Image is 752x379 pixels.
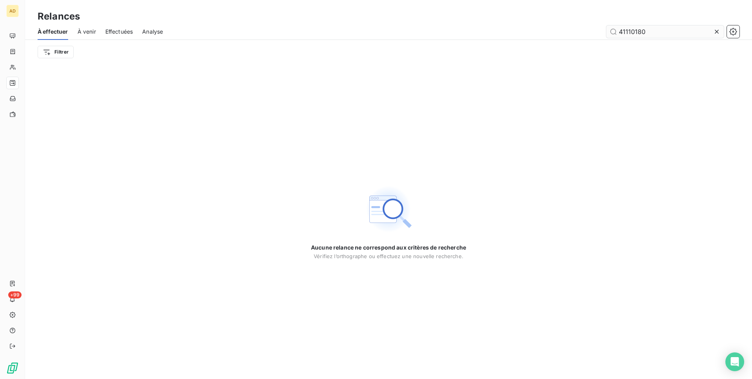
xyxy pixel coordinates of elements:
img: Empty state [363,184,414,234]
img: Logo LeanPay [6,362,19,374]
div: Open Intercom Messenger [725,352,744,371]
span: Vérifiez l’orthographe ou effectuez une nouvelle recherche. [314,253,463,259]
span: Analyse [142,28,163,36]
input: Rechercher [606,25,724,38]
span: Aucune relance ne correspond aux critères de recherche [311,244,466,251]
button: Filtrer [38,46,74,58]
h3: Relances [38,9,80,23]
span: +99 [8,291,22,298]
div: AD [6,5,19,17]
span: À venir [78,28,96,36]
span: Effectuées [105,28,133,36]
span: À effectuer [38,28,68,36]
